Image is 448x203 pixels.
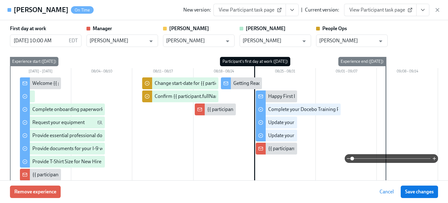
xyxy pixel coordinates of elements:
[32,145,123,152] div: Provide documents for your I-9 verification
[32,132,129,139] div: Provide essential professional documentation
[93,25,112,31] strong: Manager
[97,120,102,125] svg: Personal Email
[268,119,329,126] div: Update your Linkedin profile
[254,68,316,76] div: 08/25 – 08/31
[213,4,286,16] a: View Participant task page
[14,189,56,195] span: Remove experience
[10,186,61,198] button: Remove experience
[301,7,302,13] div: |
[375,186,398,198] button: Cancel
[219,7,281,13] span: View Participant task page
[305,7,339,13] div: Current version:
[14,5,68,15] h4: [PERSON_NAME]
[32,119,85,126] div: Request your equipment
[155,80,254,87] div: Change start-date for {{ participant.fullName }}
[220,57,290,66] div: Participant's first day at work ([DATE])
[268,93,359,100] div: Happy First Day {{ participant.firstName }}!
[268,106,355,113] div: Complete your Docebo Training Pathway
[416,4,429,16] button: View task page
[169,25,209,31] strong: [PERSON_NAME]
[32,171,105,178] div: {{ participant.fullName }} Starting!
[71,68,133,76] div: 08/04 – 08/10
[316,68,377,76] div: 09/01 – 09/07
[32,106,158,113] div: Complete onboarding paperwork in [GEOGRAPHIC_DATA]
[401,186,438,198] button: Save changes
[377,68,438,76] div: 09/08 – 09/14
[155,93,286,100] div: Confirm {{ participant.fullName }}'s background check passed
[69,37,78,44] p: EDT
[349,7,411,13] span: View Participant task page
[194,68,255,76] div: 08/18 – 08/24
[146,36,156,46] button: Open
[32,80,110,87] div: Welcome {{ participant.firstName }}!
[10,68,71,76] div: [DATE] – [DATE]
[10,25,46,32] label: First day at work
[299,36,309,46] button: Open
[233,80,297,87] div: Getting Ready for Onboarding
[223,36,232,46] button: Open
[10,57,58,66] div: Experience start ([DATE])
[268,132,329,139] div: Update your Email Signature
[183,7,211,13] div: New version:
[207,106,301,113] div: {{ participant.fullName }} starts in a week 🎉
[71,8,94,12] span: On Time
[286,4,299,16] button: View task page
[246,25,286,31] strong: [PERSON_NAME]
[132,68,194,76] div: 08/11 – 08/17
[268,145,353,152] div: {{ participant.firstName }} starts [DATE]!
[322,25,347,31] strong: People Ops
[32,93,124,100] div: Complete your background check in Checkr
[376,36,385,46] button: Open
[338,57,386,66] div: Experience end ([DATE])
[380,189,394,195] span: Cancel
[405,189,434,195] span: Save changes
[344,4,417,16] a: View Participant task page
